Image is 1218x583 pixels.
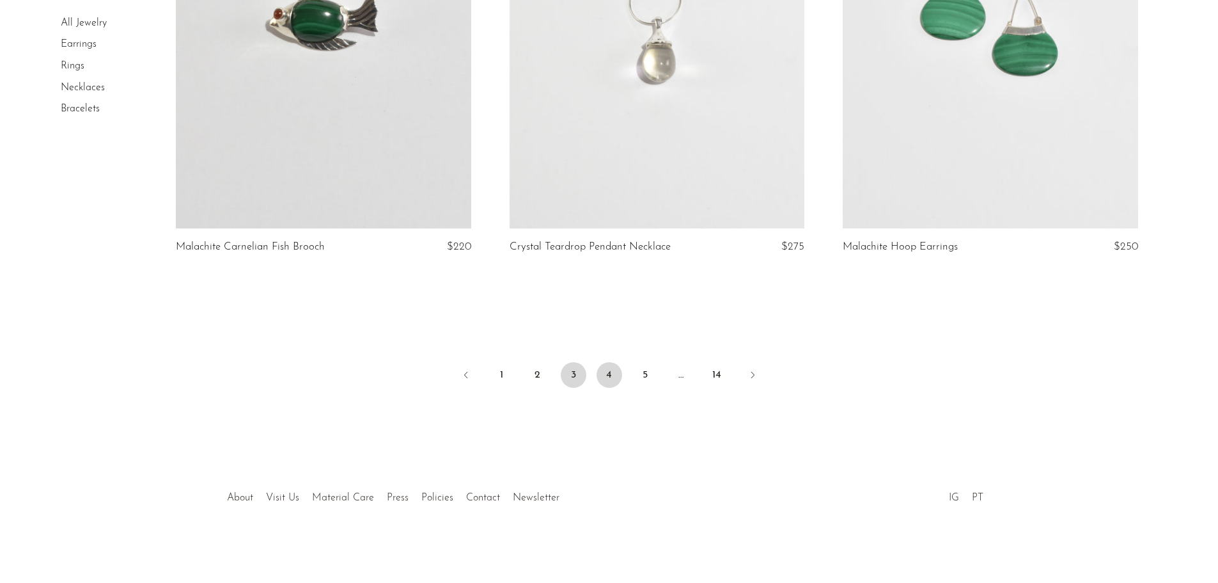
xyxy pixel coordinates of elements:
[525,362,550,388] a: 2
[704,362,730,388] a: 14
[227,493,253,503] a: About
[221,483,566,507] ul: Quick links
[61,40,97,50] a: Earrings
[466,493,500,503] a: Contact
[843,241,958,253] a: Malachite Hoop Earrings
[453,362,479,390] a: Previous
[781,241,804,252] span: $275
[61,104,100,114] a: Bracelets
[489,362,515,388] a: 1
[632,362,658,388] a: 5
[510,241,671,253] a: Crystal Teardrop Pendant Necklace
[266,493,299,503] a: Visit Us
[312,493,374,503] a: Material Care
[942,483,990,507] ul: Social Medias
[387,493,409,503] a: Press
[972,493,983,503] a: PT
[61,83,105,93] a: Necklaces
[176,241,325,253] a: Malachite Carnelian Fish Brooch
[668,362,694,388] span: …
[61,18,107,28] a: All Jewelry
[740,362,765,390] a: Next
[421,493,453,503] a: Policies
[447,241,471,252] span: $220
[561,362,586,388] span: 3
[61,61,84,71] a: Rings
[949,493,959,503] a: IG
[1114,241,1138,252] span: $250
[597,362,622,388] a: 4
